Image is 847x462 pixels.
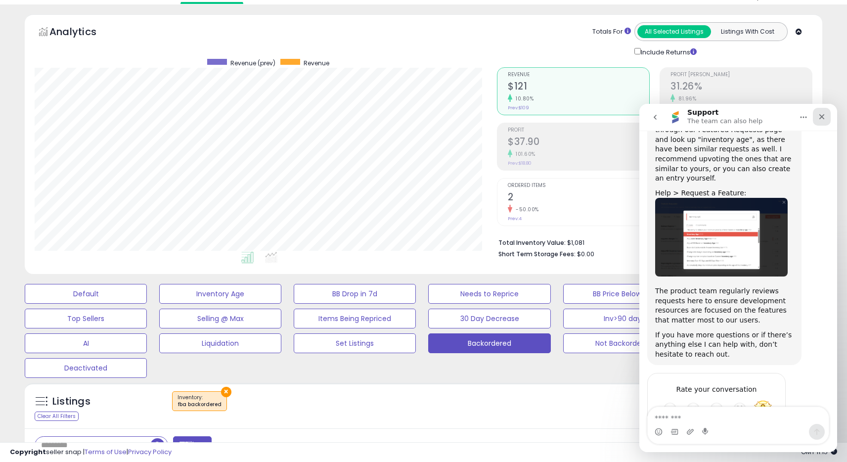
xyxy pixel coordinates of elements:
[508,216,522,222] small: Prev: 4
[63,324,71,332] button: Start recording
[93,298,107,312] span: Great
[592,27,631,37] div: Totals For
[47,298,61,312] span: Bad
[24,298,38,312] span: Terrible
[670,72,812,78] span: Profit [PERSON_NAME]
[47,324,55,332] button: Upload attachment
[178,394,222,409] span: Inventory :
[577,249,594,259] span: $0.00
[512,95,534,102] small: 10.80%
[508,72,649,78] span: Revenue
[294,309,416,328] button: Items Being Repriced
[52,395,90,409] h5: Listings
[10,448,172,457] div: seller snap | |
[49,25,116,41] h5: Analytics
[221,387,231,397] button: ×
[498,236,805,248] li: $1,081
[428,333,550,353] button: Backordered
[8,303,189,320] textarea: Message…
[563,309,685,328] button: Inv>90 days
[70,298,84,312] span: OK
[159,333,281,353] button: Liquidation
[627,46,709,57] div: Include Returns
[159,284,281,304] button: Inventory Age
[16,227,154,256] div: If you have more questions or if there’s anything else I can help with, don’t hesitate to reach out.
[8,269,190,362] div: Support says…
[498,238,566,247] b: Total Inventory Value:
[711,25,784,38] button: Listings With Cost
[563,284,685,304] button: BB Price Below Min
[563,333,685,353] button: Not Backordered
[15,324,23,332] button: Emoji picker
[25,358,147,378] button: Deactivated
[508,160,532,166] small: Prev: $18.80
[508,136,649,149] h2: $37.90
[508,191,649,205] h2: 2
[637,25,711,38] button: All Selected Listings
[428,309,550,328] button: 30 Day Decrease
[18,279,136,291] div: Rate your conversation
[10,447,46,457] strong: Copyright
[35,412,79,421] div: Clear All Filters
[16,12,154,80] div: In the meantime, you can also go through our Featured Requests page and look up "inventory age", ...
[31,324,39,332] button: Gif picker
[173,436,212,454] button: Filters
[294,284,416,304] button: BB Drop in 7d
[294,333,416,353] button: Set Listings
[159,309,281,328] button: Selling @ Max
[498,250,576,258] b: Short Term Storage Fees:
[25,333,147,353] button: AI
[16,85,154,94] div: Help > Request a Feature:
[230,59,275,67] span: Revenue (prev)
[670,81,812,94] h2: 31.26%
[512,150,535,158] small: 101.60%
[508,183,649,188] span: Ordered Items
[115,297,133,315] span: Amazing
[508,81,649,94] h2: $121
[639,104,837,452] iframe: Intercom live chat
[428,284,550,304] button: Needs to Reprice
[508,128,649,133] span: Profit
[25,309,147,328] button: Top Sellers
[512,206,539,213] small: -50.00%
[16,183,154,221] div: The product team regularly reviews requests here to ensure development resources are focused on t...
[25,284,147,304] button: Default
[304,59,329,67] span: Revenue
[170,320,185,336] button: Send a message…
[675,95,696,102] small: 81.96%
[508,105,529,111] small: Prev: $109
[178,401,222,408] div: fba backordered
